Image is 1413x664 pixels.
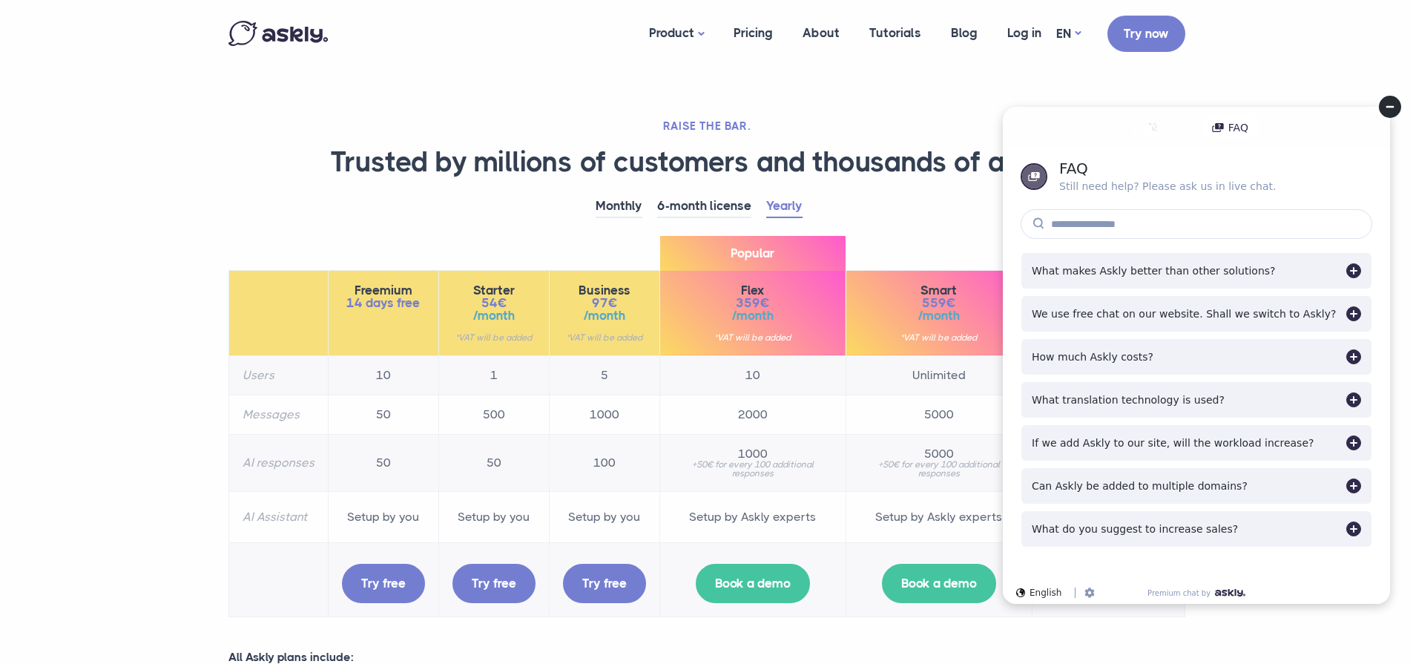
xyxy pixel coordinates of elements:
a: Try free [563,564,646,603]
a: Try free [452,564,536,603]
td: 5000 [846,395,1032,434]
td: 10 [328,355,438,395]
th: AI responses [228,434,328,491]
td: 2000 [659,395,846,434]
img: Askly [228,21,328,46]
a: EN [1056,23,1081,45]
a: Book a demo [882,564,996,603]
a: Pricing [719,4,788,62]
td: Unlimited [846,355,1032,395]
td: 50 [328,395,438,434]
a: Tutorials [854,4,936,62]
small: +50€ for every 100 additional responses [860,460,1018,478]
span: 54€ [452,297,536,309]
a: Yearly [766,195,803,218]
td: Setup by Askly experts [659,491,846,542]
td: Setup by you [549,491,659,542]
h2: RAISE THE BAR. [228,119,1185,134]
strong: All Askly plans include: [228,650,354,664]
span: 5000 [860,448,1018,460]
a: Try free [342,564,425,603]
a: Book a demo [696,564,810,603]
small: *VAT will be added [860,333,1018,342]
td: Setup by Askly experts [846,491,1032,542]
small: *VAT will be added [563,333,646,342]
a: Log in [992,4,1056,62]
td: 5 [549,355,659,395]
span: /month [860,309,1018,322]
span: /month [563,309,646,322]
span: Popular [660,236,846,271]
span: /month [673,309,832,322]
a: About [788,4,854,62]
td: Setup by you [328,491,438,542]
iframe: Askly chat [991,95,1402,616]
span: 559€ [860,297,1018,309]
span: Starter [452,284,536,297]
td: 1 [438,355,549,395]
span: 97€ [563,297,646,309]
th: AI Assistant [228,491,328,542]
span: Freemium [342,284,425,297]
h1: Trusted by millions of customers and thousands of agents. [228,145,1185,180]
span: Flex [673,284,832,297]
span: 1000 [673,448,832,460]
td: Setup by you [438,491,549,542]
td: 50 [438,434,549,491]
span: Business [563,284,646,297]
small: +50€ for every 100 additional responses [673,460,832,478]
td: 1000 [549,395,659,434]
span: 359€ [673,297,832,309]
td: 50 [328,434,438,491]
td: 500 [438,395,549,434]
a: Monthly [596,195,642,218]
td: 10 [659,355,846,395]
a: Blog [936,4,992,62]
th: Users [228,355,328,395]
span: /month [452,309,536,322]
a: Try now [1107,16,1185,52]
span: 14 days free [342,297,425,309]
th: Messages [228,395,328,434]
a: Product [634,4,719,63]
span: Smart [860,284,1018,297]
a: 6-month license [657,195,751,218]
small: *VAT will be added [673,333,832,342]
small: *VAT will be added [452,333,536,342]
td: 100 [549,434,659,491]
